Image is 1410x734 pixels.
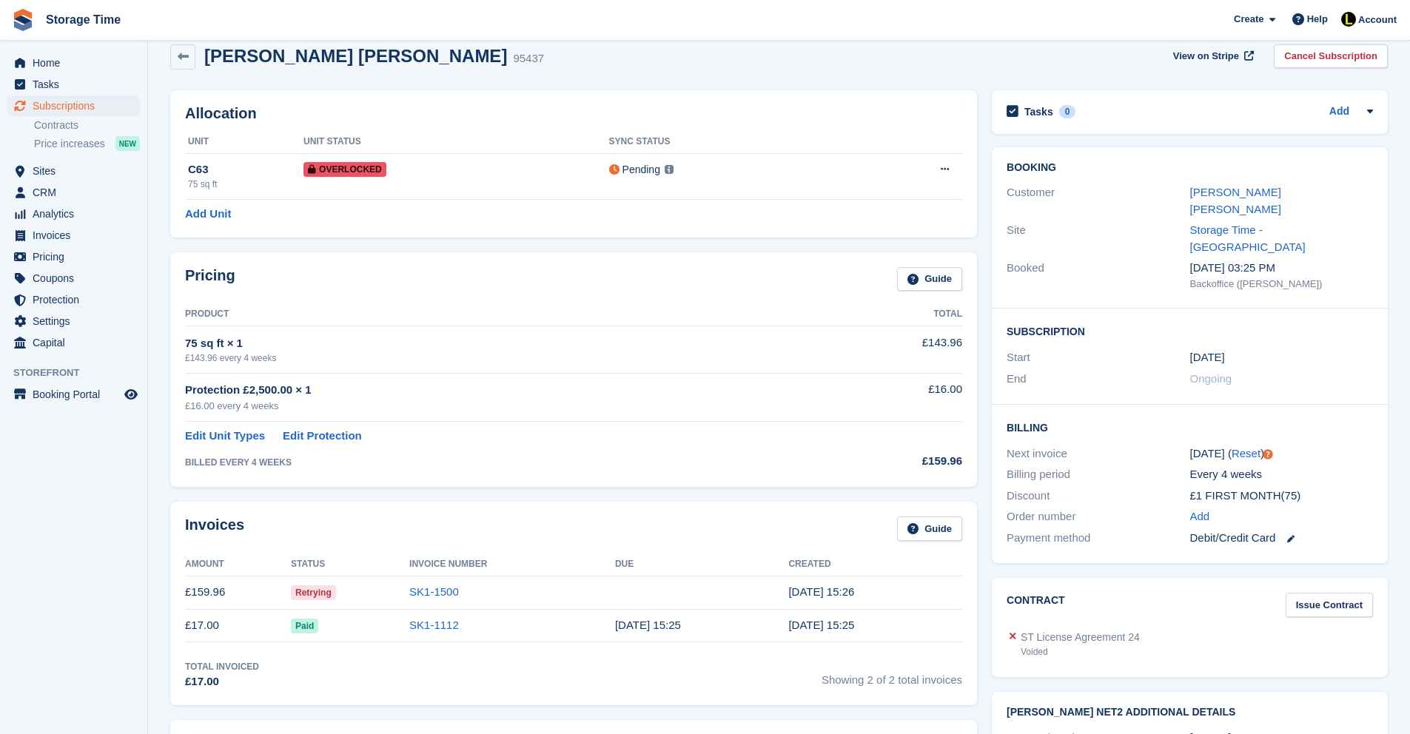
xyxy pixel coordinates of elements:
[7,203,140,224] a: menu
[1329,104,1349,121] a: Add
[1190,530,1373,547] div: Debit/Credit Card
[291,585,336,600] span: Retrying
[1007,466,1189,483] div: Billing period
[1190,508,1210,525] a: Add
[7,289,140,310] a: menu
[185,399,819,414] div: £16.00 every 4 weeks
[33,246,121,267] span: Pricing
[1024,105,1053,118] h2: Tasks
[185,335,819,352] div: 75 sq ft × 1
[1021,630,1140,645] div: ST License Agreement 24
[1007,488,1189,505] div: Discount
[822,660,962,690] span: Showing 2 of 2 total invoices
[1341,12,1356,27] img: Laaibah Sarwar
[33,74,121,95] span: Tasks
[185,267,235,292] h2: Pricing
[1007,323,1373,338] h2: Subscription
[33,384,121,405] span: Booking Portal
[1190,466,1373,483] div: Every 4 weeks
[7,268,140,289] a: menu
[185,660,259,673] div: Total Invoiced
[33,53,121,73] span: Home
[33,161,121,181] span: Sites
[622,162,660,178] div: Pending
[1007,445,1189,462] div: Next invoice
[819,453,962,470] div: £159.96
[7,95,140,116] a: menu
[7,161,140,181] a: menu
[33,203,121,224] span: Analytics
[33,311,121,331] span: Settings
[1190,488,1373,505] div: £1 FIRST MONTH(75)
[1007,222,1189,255] div: Site
[1358,13,1397,27] span: Account
[291,619,318,633] span: Paid
[1007,371,1189,388] div: End
[185,576,291,609] td: £159.96
[303,162,386,177] span: Overlocked
[1190,349,1225,366] time: 2025-07-15 00:00:00 UTC
[609,130,848,154] th: Sync Status
[1307,12,1328,27] span: Help
[33,289,121,310] span: Protection
[13,366,147,380] span: Storefront
[409,619,459,631] a: SK1-1112
[1007,530,1189,547] div: Payment method
[788,619,854,631] time: 2025-07-15 14:25:56 UTC
[33,332,121,353] span: Capital
[1190,372,1232,385] span: Ongoing
[897,267,962,292] a: Guide
[1007,593,1065,617] h2: Contract
[188,178,303,191] div: 75 sq ft
[1167,44,1257,69] a: View on Stripe
[1021,645,1140,659] div: Voided
[1234,12,1263,27] span: Create
[788,585,854,598] time: 2025-08-12 14:26:13 UTC
[1286,593,1373,617] a: Issue Contract
[7,74,140,95] a: menu
[185,303,819,326] th: Product
[1007,260,1189,291] div: Booked
[185,673,259,690] div: £17.00
[33,268,121,289] span: Coupons
[33,182,121,203] span: CRM
[513,50,544,67] div: 95437
[819,326,962,373] td: £143.96
[185,428,265,445] a: Edit Unit Types
[665,165,674,174] img: icon-info-grey-7440780725fd019a000dd9b08b2336e03edf1995a4989e88bcd33f0948082b44.svg
[7,332,140,353] a: menu
[788,553,962,576] th: Created
[7,246,140,267] a: menu
[115,136,140,151] div: NEW
[1190,277,1373,292] div: Backoffice ([PERSON_NAME])
[409,585,459,598] a: SK1-1500
[185,516,244,541] h2: Invoices
[1007,508,1189,525] div: Order number
[1173,49,1239,64] span: View on Stripe
[185,456,819,469] div: BILLED EVERY 4 WEEKS
[1190,445,1373,462] div: [DATE] ( )
[188,161,303,178] div: C63
[12,9,34,31] img: stora-icon-8386f47178a22dfd0bd8f6a31ec36ba5ce8667c1dd55bd0f319d3a0aa187defe.svg
[40,7,127,32] a: Storage Time
[185,105,962,122] h2: Allocation
[185,130,303,154] th: Unit
[1007,420,1373,434] h2: Billing
[185,351,819,365] div: £143.96 every 4 weeks
[1190,223,1306,253] a: Storage Time - [GEOGRAPHIC_DATA]
[819,303,962,326] th: Total
[7,311,140,331] a: menu
[7,384,140,405] a: menu
[1190,186,1281,215] a: [PERSON_NAME] [PERSON_NAME]
[7,53,140,73] a: menu
[33,225,121,246] span: Invoices
[1007,707,1373,718] h2: [PERSON_NAME] Net2 Additional Details
[1007,184,1189,218] div: Customer
[7,182,140,203] a: menu
[615,619,681,631] time: 2025-07-16 14:25:55 UTC
[33,95,121,116] span: Subscriptions
[185,553,291,576] th: Amount
[1274,44,1388,69] a: Cancel Subscription
[34,118,140,132] a: Contracts
[1059,105,1076,118] div: 0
